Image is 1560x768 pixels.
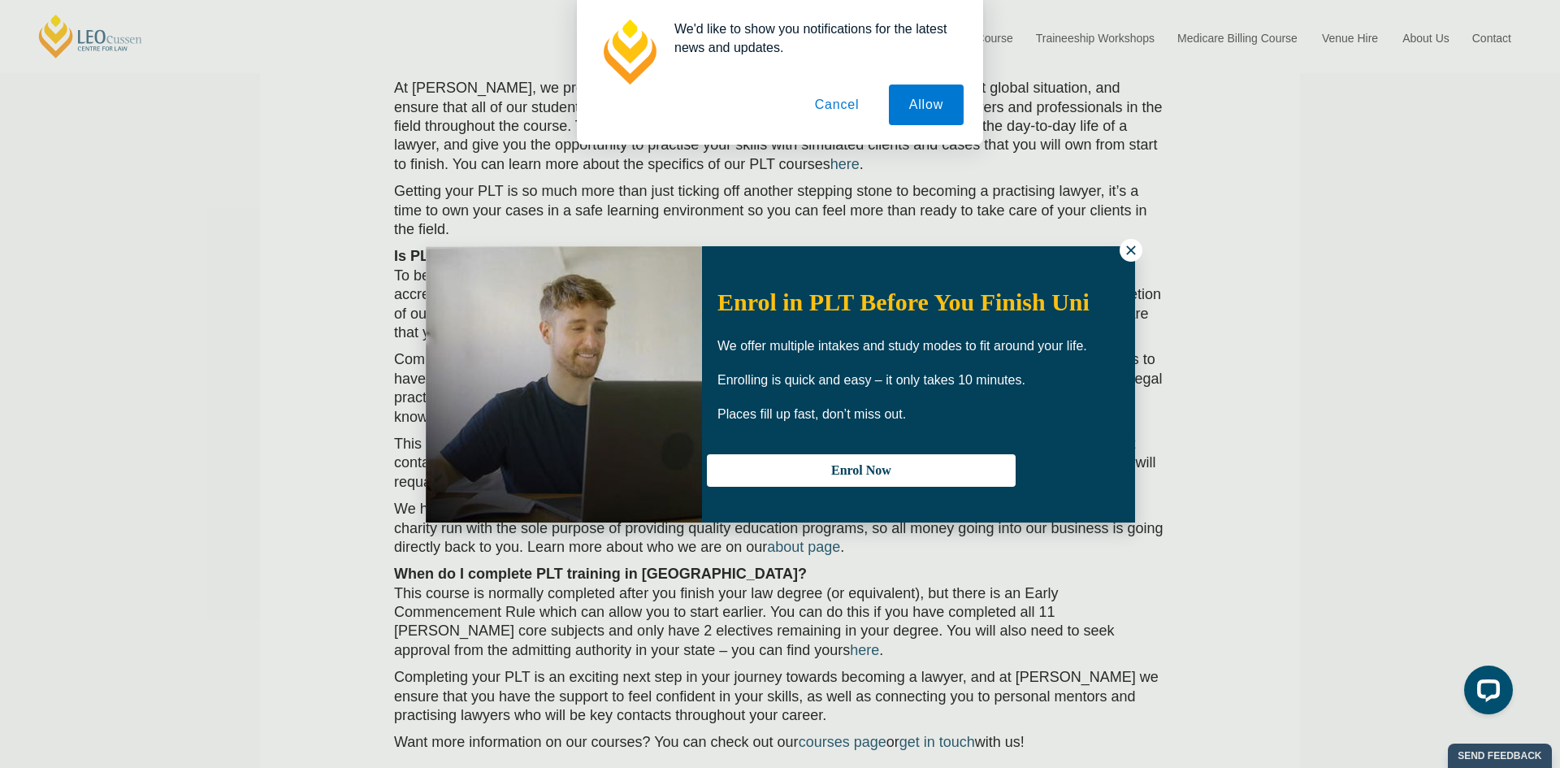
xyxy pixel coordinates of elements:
[795,85,880,125] button: Cancel
[661,20,964,57] div: We'd like to show you notifications for the latest news and updates.
[596,20,661,85] img: notification icon
[889,85,964,125] button: Allow
[717,407,906,421] span: Places fill up fast, don’t miss out.
[1451,659,1519,727] iframe: LiveChat chat widget
[707,454,1016,487] button: Enrol Now
[717,339,1087,353] span: We offer multiple intakes and study modes to fit around your life.
[1120,239,1142,262] button: Close
[717,289,1090,315] span: Enrol in PLT Before You Finish Uni
[717,373,1025,387] span: Enrolling is quick and easy – it only takes 10 minutes.
[426,246,702,523] img: Woman in yellow blouse holding folders looking to the right and smiling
